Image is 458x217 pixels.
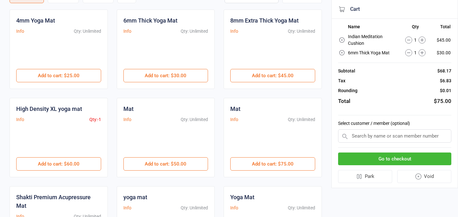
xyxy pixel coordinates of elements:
[432,32,451,48] td: $45.00
[338,68,355,74] div: Subtotal
[230,69,315,82] button: Add to cart: $45.00
[123,116,131,123] button: Info
[123,157,208,171] button: Add to cart: $50.00
[16,16,55,25] div: 4mm Yoga Mat
[123,16,177,25] div: 6mm Thick Yoga Mat
[397,170,452,183] button: Void
[16,157,101,171] button: Add to cart: $60.00
[181,205,208,211] div: Qty: Unlimited
[16,116,24,123] button: Info
[288,28,315,35] div: Qty: Unlimited
[338,129,451,143] input: Search by name or scan member number
[348,48,399,57] td: 6mm Thick Yoga Mat
[74,28,101,35] div: Qty: Unlimited
[181,116,208,123] div: Qty: Unlimited
[16,193,101,210] div: Shakti Premium Acupressure Mat
[89,116,101,123] div: Qty: -1
[181,28,208,35] div: Qty: Unlimited
[399,24,431,32] th: Qty
[230,157,315,171] button: Add to cart: $75.00
[437,68,451,74] div: $68.17
[123,193,147,201] div: yoga mat
[338,120,451,127] label: Select customer / member (optional)
[440,87,451,94] div: $0.01
[399,49,431,56] div: 1
[16,69,101,82] button: Add to cart: $25.00
[338,170,392,183] button: Park
[230,16,299,25] div: 8mm Extra Thick Yoga Mat
[16,105,82,113] div: High Density XL yoga mat
[338,97,350,105] div: Total
[123,105,134,113] div: Mat
[123,205,131,211] button: Info
[440,78,451,84] div: $6.83
[288,116,315,123] div: Qty: Unlimited
[16,28,24,35] button: Info
[230,105,240,113] div: Mat
[230,28,238,35] button: Info
[338,78,345,84] div: Tax
[230,205,238,211] button: Info
[338,153,451,166] button: Go to checkout
[288,205,315,211] div: Qty: Unlimited
[432,48,451,57] td: $30.00
[434,97,451,105] div: $75.00
[348,24,399,32] th: Name
[123,69,208,82] button: Add to cart: $30.00
[123,28,131,35] button: Info
[338,87,357,94] div: Rounding
[432,24,451,32] th: Total
[230,193,254,201] div: Yoga Mat
[348,32,399,48] td: Indian Meditation Cushion
[399,37,431,44] div: 1
[230,116,238,123] button: Info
